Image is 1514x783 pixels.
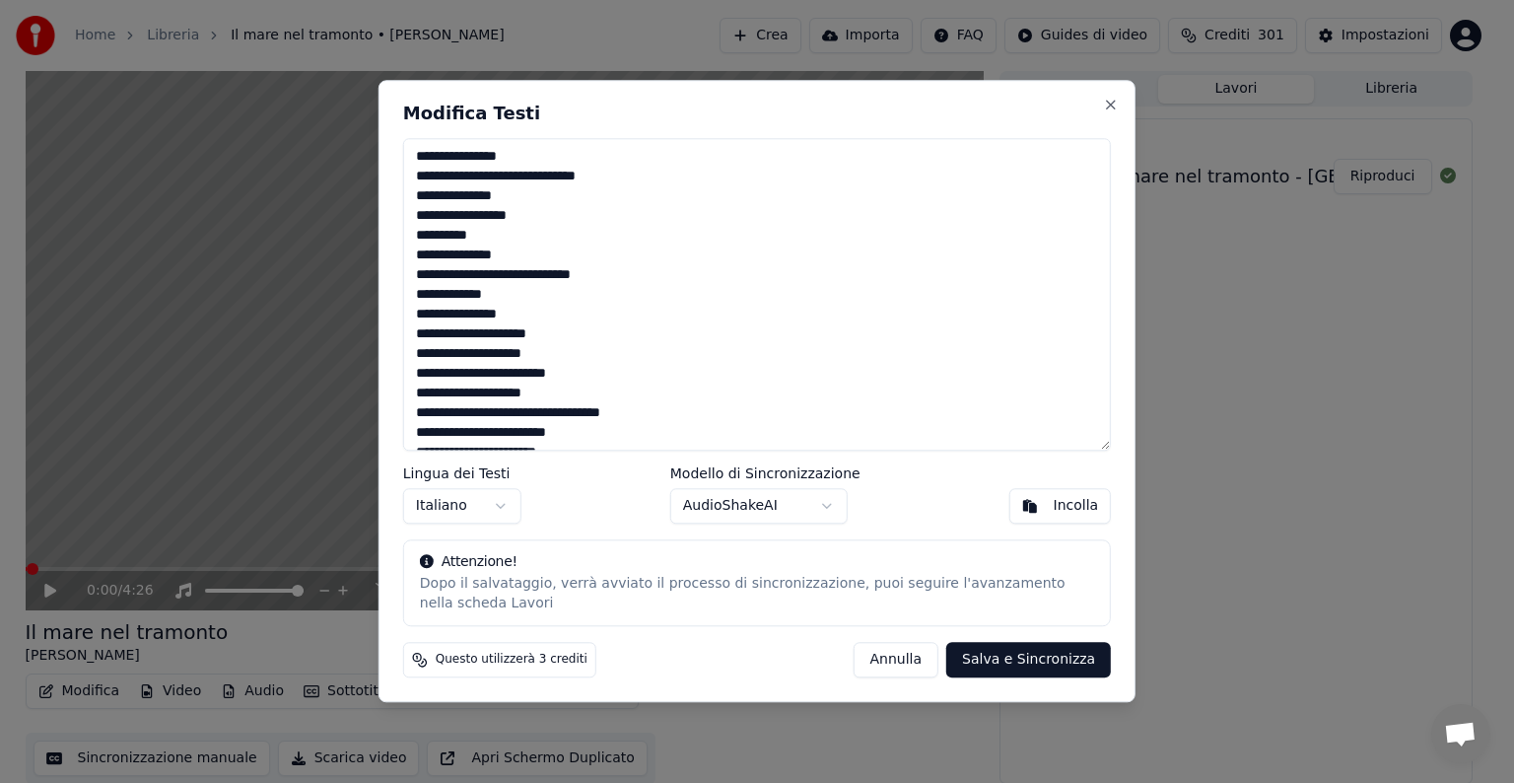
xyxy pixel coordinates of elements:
button: Incolla [1009,489,1112,525]
span: Questo utilizzerà 3 crediti [436,653,587,669]
div: Attenzione! [420,553,1094,573]
div: Incolla [1054,497,1099,517]
label: Lingua dei Testi [403,467,521,481]
label: Modello di Sincronizzazione [670,467,860,481]
button: Annulla [853,643,938,678]
h2: Modifica Testi [403,105,1111,122]
div: Dopo il salvataggio, verrà avviato il processo di sincronizzazione, puoi seguire l'avanzamento ne... [420,575,1094,614]
button: Salva e Sincronizza [946,643,1111,678]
